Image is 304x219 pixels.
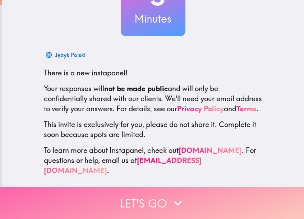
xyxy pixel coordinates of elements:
[236,104,257,113] a: Terms
[104,84,168,93] b: not be made public
[44,156,202,175] a: [EMAIL_ADDRESS][DOMAIN_NAME]
[44,84,262,114] p: Your responses will and will only be confidentially shared with our clients. We'll need your emai...
[121,11,185,26] h3: Minutes
[179,146,242,155] a: [DOMAIN_NAME]
[44,120,262,140] p: This invite is exclusively for you, please do not share it. Complete it soon because spots are li...
[44,48,88,62] button: Język Polski
[177,104,224,113] a: Privacy Policy
[55,50,86,60] div: Język Polski
[44,145,262,176] p: To learn more about Instapanel, check out . For questions or help, email us at .
[44,68,128,77] span: There is a new instapanel!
